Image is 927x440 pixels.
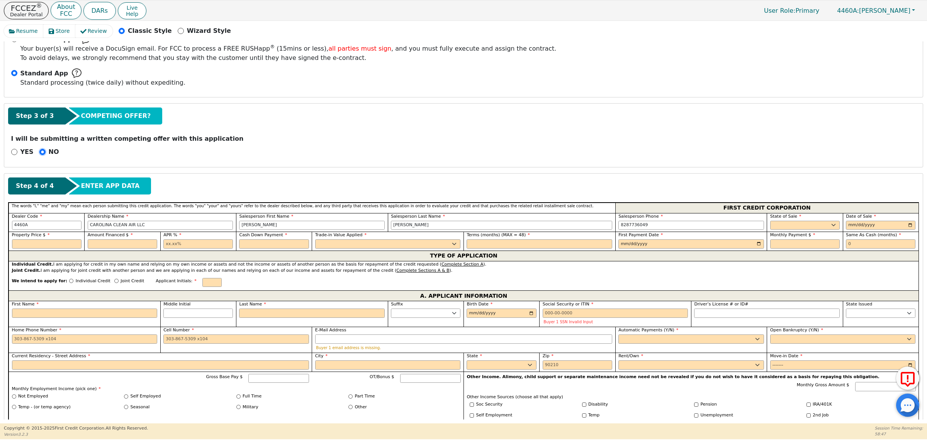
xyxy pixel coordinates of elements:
p: Version 3.2.3 [4,431,148,437]
button: Report Error to FCC [896,367,919,390]
u: Complete Section A [441,262,483,267]
div: The words "I," "me" and "my" mean each person submitting this credit application. The words "you"... [8,203,615,213]
div: I am applying for credit in my own name and relying on my own income or assets and not the income... [12,261,916,268]
p: Other Income. Alimony, child support or separate maintenance income need not be revealed if you d... [467,374,916,380]
p: Buyer 1 SSN Invalid Input [543,320,687,324]
p: NO [49,147,59,157]
input: 303-867-5309 x104 [163,334,309,344]
span: Review [88,27,107,35]
input: 0 [846,239,915,249]
img: Help Bubble [72,68,81,78]
input: 000-00-0000 [543,309,688,318]
p: Classic Style [128,26,172,36]
span: Move-in Date [770,353,803,358]
input: Y/N [582,402,586,407]
span: Standard App [20,69,68,78]
label: 2nd Job [813,412,829,419]
span: State Issued [846,302,872,307]
p: Joint Credit [121,278,144,285]
label: Temp - (or temp agency) [18,404,71,411]
span: E-Mail Address [315,327,346,333]
p: FCCEZ [10,4,42,12]
label: Other [355,404,367,411]
span: Cell Number [163,327,194,333]
span: Terms (months) (MAX = 48) [467,232,526,237]
input: Y/N [806,402,811,407]
span: Resume [16,27,38,35]
label: Seasonal [131,404,150,411]
span: Salesperson First Name [239,214,293,219]
span: Social Security or ITIN [543,302,593,307]
span: Your buyer(s) will receive a DocuSign email. For FCC to process a FREE RUSHapp ( 15 mins or less)... [20,45,557,52]
span: To avoid delays, we strongly recommend that you stay with the customer until they have signed the... [20,44,557,63]
span: Automatic Payments (Y/N) [618,327,678,333]
p: Monthly Employment Income (pick one) [12,386,461,392]
span: OT/Bonus $ [370,374,394,379]
span: Cash Down Payment [239,232,287,237]
p: 58:47 [875,431,923,437]
a: User Role:Primary [756,3,827,18]
span: All Rights Reserved. [105,426,148,431]
span: City [315,353,328,358]
input: 90210 [543,360,612,370]
span: Trade-in Value Applied [315,232,367,237]
p: Copyright © 2015- 2025 First Credit Corporation. [4,425,148,432]
span: A. APPLICANT INFORMATION [420,291,507,301]
span: Amount Financed $ [88,232,133,237]
p: Buyer 1 email address is missing. [316,346,611,350]
span: FIRST CREDIT CORPORATION [723,203,811,213]
span: ENTER APP DATA [81,181,139,191]
button: DARs [83,2,116,20]
span: Salesperson Phone [618,214,663,219]
label: Soc Security [476,401,503,408]
label: Pension [701,401,717,408]
p: Dealer Portal [10,12,42,17]
p: FCC [57,11,75,17]
label: Military [243,404,258,411]
span: 4460A: [837,7,859,14]
span: Middle Initial [163,302,190,307]
span: Live [126,5,138,11]
input: Y/N [582,413,586,418]
span: all parties must sign [328,45,391,52]
sup: ® [270,44,275,49]
input: YYYY-MM-DD [618,239,764,249]
div: I am applying for joint credit with another person and we are applying in each of our names and r... [12,268,916,274]
input: xx.xx% [163,239,233,249]
span: TYPE OF APPLICATION [430,251,497,261]
span: Driver’s License # or ID# [694,302,748,307]
span: FREE RUSHapp [20,36,77,43]
input: Y/N [694,402,698,407]
span: State [467,353,482,358]
input: YYYY-MM-DD [467,309,536,318]
input: Y/N [806,413,811,418]
p: Individual Credit [76,278,110,285]
button: FCCEZ®Dealer Portal [4,2,49,19]
label: Self Employment [476,412,513,419]
input: 303-867-5309 x104 [618,221,764,230]
a: AboutFCC [51,2,81,20]
span: Help [126,11,138,17]
label: Part Time [355,393,375,400]
p: YES [20,147,34,157]
span: Open Bankruptcy (Y/N) [770,327,823,333]
span: Suffix [391,302,403,307]
span: COMPETING OFFER? [81,111,151,121]
span: Rent/Own [618,353,643,358]
label: Temp [588,412,599,419]
button: 4460A:[PERSON_NAME] [829,5,923,17]
label: IRA/401K [813,401,832,408]
span: Home Phone Number [12,327,61,333]
button: LiveHelp [118,2,146,19]
span: Current Residency - Street Address [12,353,90,358]
span: Dealership Name [88,214,129,219]
span: Monthly Payment $ [770,232,815,237]
span: State of Sale [770,214,801,219]
label: Unemployment [701,412,733,419]
label: Disability [588,401,608,408]
input: YYYY-MM-DD [770,360,916,370]
span: Dealer Code [12,214,42,219]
